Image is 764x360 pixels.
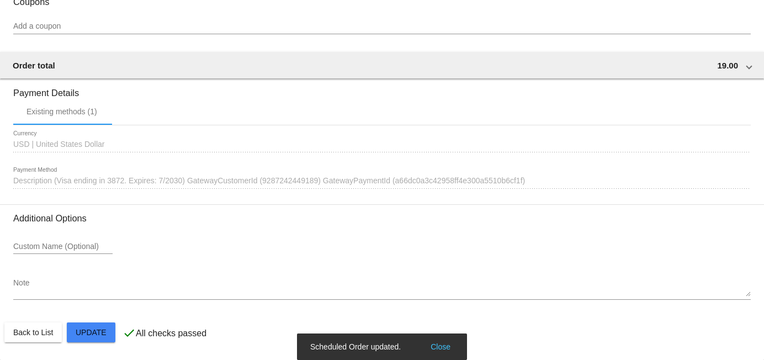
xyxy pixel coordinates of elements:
[67,322,115,342] button: Update
[13,176,525,185] span: Description (Visa ending in 3872. Expires: 7/2030) GatewayCustomerId (9287242449189) GatewayPayme...
[310,341,454,352] simple-snack-bar: Scheduled Order updated.
[123,326,136,340] mat-icon: check
[76,328,107,337] span: Update
[13,328,53,337] span: Back to List
[13,80,751,98] h3: Payment Details
[26,107,97,116] div: Existing methods (1)
[717,61,738,70] span: 19.00
[13,242,113,251] input: Custom Name (Optional)
[13,140,104,149] span: USD | United States Dollar
[136,329,206,338] p: All checks passed
[13,61,55,70] span: Order total
[13,213,751,224] h3: Additional Options
[427,341,454,352] button: Close
[13,22,751,31] input: Add a coupon
[4,322,62,342] button: Back to List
